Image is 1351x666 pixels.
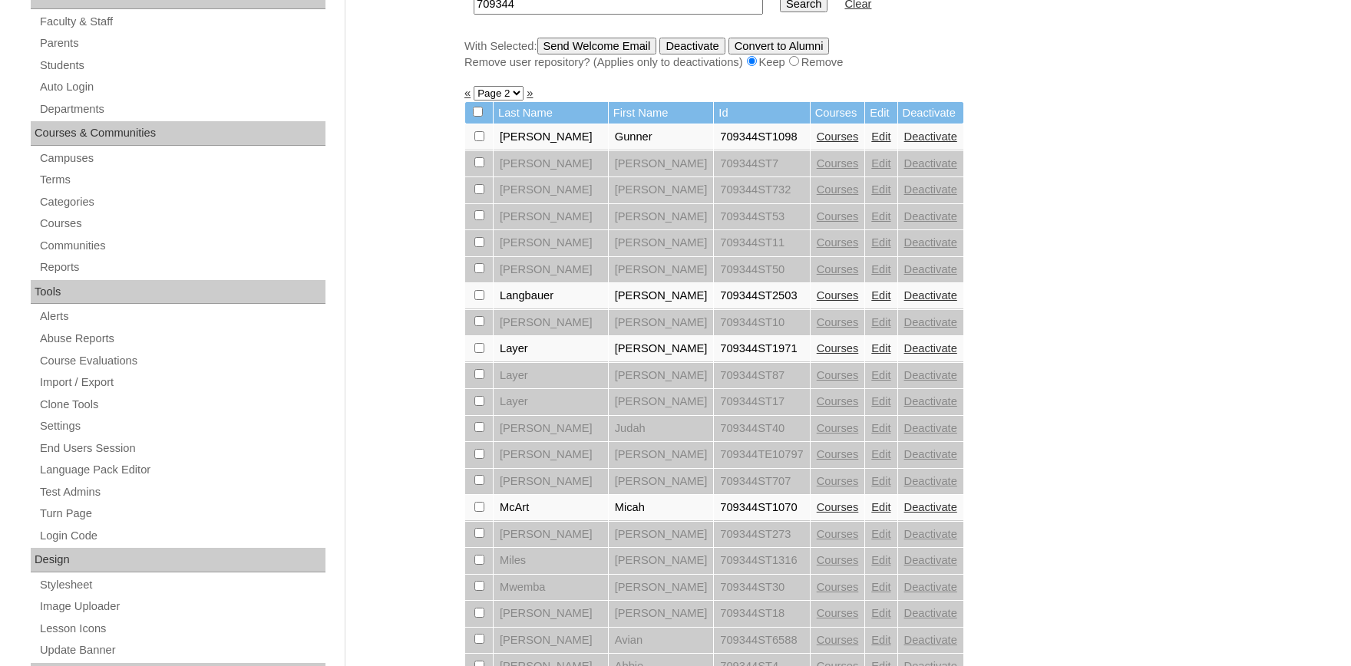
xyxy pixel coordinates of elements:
[871,263,890,275] a: Edit
[38,373,325,392] a: Import / Export
[38,236,325,256] a: Communities
[904,448,957,460] a: Deactivate
[904,581,957,593] a: Deactivate
[38,193,325,212] a: Categories
[31,280,325,305] div: Tools
[898,102,963,124] td: Deactivate
[817,554,859,566] a: Courses
[728,38,830,54] input: Convert to Alumni
[904,634,957,646] a: Deactivate
[609,442,714,468] td: [PERSON_NAME]
[817,607,859,619] a: Courses
[714,336,809,362] td: 709344ST1971
[714,283,809,309] td: 709344ST2503
[904,422,957,434] a: Deactivate
[904,501,957,513] a: Deactivate
[817,528,859,540] a: Courses
[714,204,809,230] td: 709344ST53
[494,204,608,230] td: [PERSON_NAME]
[904,607,957,619] a: Deactivate
[494,283,608,309] td: Langbauer
[494,469,608,495] td: [PERSON_NAME]
[871,395,890,407] a: Edit
[38,460,325,480] a: Language Pack Editor
[817,475,859,487] a: Courses
[494,601,608,627] td: [PERSON_NAME]
[494,575,608,601] td: Mwemba
[714,363,809,389] td: 709344ST87
[609,230,714,256] td: [PERSON_NAME]
[38,526,325,546] a: Login Code
[464,54,1224,71] div: Remove user repository? (Applies only to deactivations) Keep Remove
[38,149,325,168] a: Campuses
[609,389,714,415] td: [PERSON_NAME]
[494,416,608,442] td: [PERSON_NAME]
[38,575,325,595] a: Stylesheet
[464,87,471,99] a: «
[817,130,859,143] a: Courses
[871,475,890,487] a: Edit
[494,363,608,389] td: Layer
[494,177,608,203] td: [PERSON_NAME]
[904,475,957,487] a: Deactivate
[609,124,714,150] td: Gunner
[38,12,325,31] a: Faculty & Staff
[714,151,809,177] td: 709344ST7
[904,157,957,170] a: Deactivate
[817,236,859,249] a: Courses
[38,417,325,436] a: Settings
[609,495,714,521] td: Micah
[609,548,714,574] td: [PERSON_NAME]
[871,554,890,566] a: Edit
[714,310,809,336] td: 709344ST10
[38,214,325,233] a: Courses
[871,183,890,196] a: Edit
[714,442,809,468] td: 709344TE10797
[871,130,890,143] a: Edit
[714,601,809,627] td: 709344ST18
[871,448,890,460] a: Edit
[609,522,714,548] td: [PERSON_NAME]
[38,100,325,119] a: Departments
[494,310,608,336] td: [PERSON_NAME]
[38,619,325,638] a: Lesson Icons
[904,554,957,566] a: Deactivate
[714,575,809,601] td: 709344ST30
[871,236,890,249] a: Edit
[871,581,890,593] a: Edit
[871,422,890,434] a: Edit
[714,416,809,442] td: 709344ST40
[714,177,809,203] td: 709344ST732
[865,102,897,124] td: Edit
[38,34,325,53] a: Parents
[904,528,957,540] a: Deactivate
[871,289,890,302] a: Edit
[817,316,859,328] a: Courses
[714,102,809,124] td: Id
[817,157,859,170] a: Courses
[494,151,608,177] td: [PERSON_NAME]
[609,469,714,495] td: [PERSON_NAME]
[714,389,809,415] td: 709344ST17
[817,210,859,223] a: Courses
[714,230,809,256] td: 709344ST11
[904,342,957,354] a: Deactivate
[494,230,608,256] td: [PERSON_NAME]
[871,342,890,354] a: Edit
[31,548,325,572] div: Design
[38,170,325,190] a: Terms
[817,422,859,434] a: Courses
[494,389,608,415] td: Layer
[871,501,890,513] a: Edit
[609,336,714,362] td: [PERSON_NAME]
[494,495,608,521] td: McArt
[38,641,325,660] a: Update Banner
[31,121,325,146] div: Courses & Communities
[609,204,714,230] td: [PERSON_NAME]
[871,607,890,619] a: Edit
[609,416,714,442] td: Judah
[871,528,890,540] a: Edit
[609,102,714,124] td: First Name
[871,634,890,646] a: Edit
[38,329,325,348] a: Abuse Reports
